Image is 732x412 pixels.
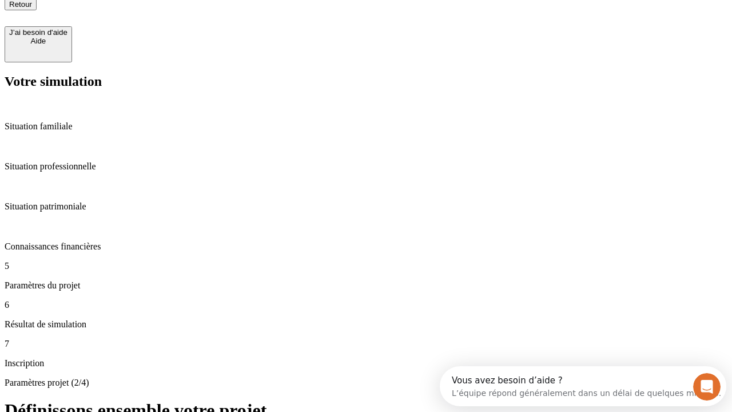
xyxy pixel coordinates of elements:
div: Vous avez besoin d’aide ? [12,10,281,19]
p: Connaissances financières [5,241,727,252]
div: Aide [9,37,67,45]
div: J’ai besoin d'aide [9,28,67,37]
p: Situation patrimoniale [5,201,727,212]
p: Paramètres projet (2/4) [5,378,727,388]
p: Inscription [5,358,727,369]
button: J’ai besoin d'aideAide [5,26,72,62]
p: Situation familiale [5,121,727,132]
p: 7 [5,339,727,349]
iframe: Intercom live chat [693,373,721,401]
p: Paramètres du projet [5,280,727,291]
p: 6 [5,300,727,310]
div: Ouvrir le Messenger Intercom [5,5,315,36]
h2: Votre simulation [5,74,727,89]
p: Situation professionnelle [5,161,727,172]
div: L’équipe répond généralement dans un délai de quelques minutes. [12,19,281,31]
p: Résultat de simulation [5,319,727,330]
iframe: Intercom live chat discovery launcher [440,366,726,406]
p: 5 [5,261,727,271]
